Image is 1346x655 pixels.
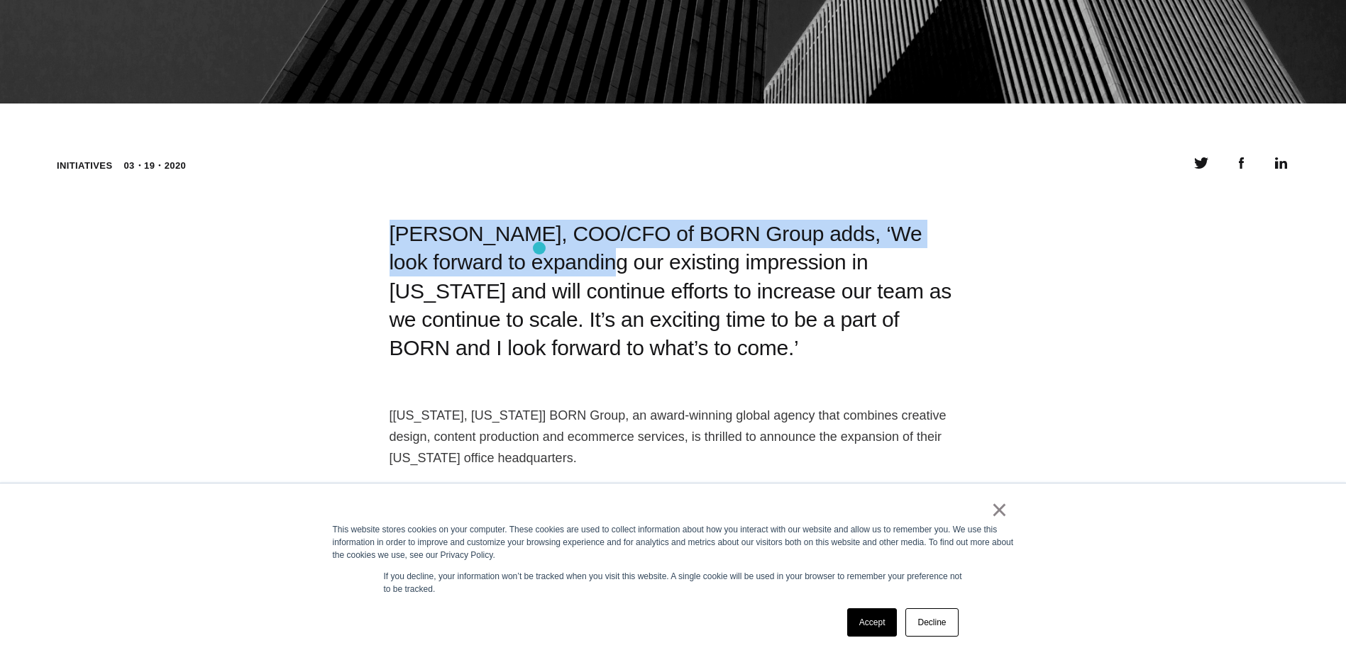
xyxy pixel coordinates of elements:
p: If you decline, your information won’t be tracked when you visit this website. A single cookie wi... [384,570,963,595]
a: × [991,503,1008,516]
a: Decline [905,608,958,637]
time: 03・19・2020 [123,159,186,173]
a: Accept [847,608,898,637]
a: Initiatives [57,160,112,171]
div: [PERSON_NAME], COO/CFO of BORN Group adds, ‘We look forward to expanding our existing impression ... [390,220,957,362]
p: [[US_STATE], [US_STATE]] BORN Group, an award-winning global agency that combines creative design... [390,405,957,469]
div: This website stores cookies on your computer. These cookies are used to collect information about... [333,523,1014,561]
